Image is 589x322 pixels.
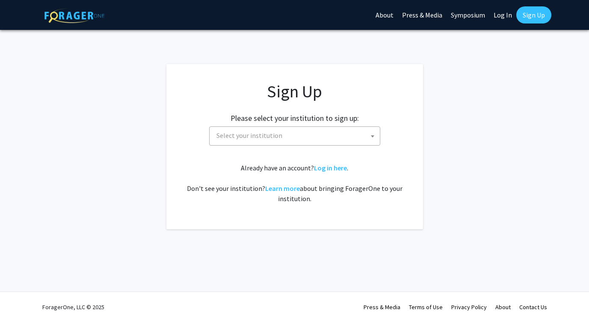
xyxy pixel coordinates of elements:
span: Select your institution [213,127,380,144]
span: Select your institution [216,131,282,140]
a: Learn more about bringing ForagerOne to your institution [265,184,300,193]
a: Privacy Policy [451,303,487,311]
a: Press & Media [364,303,400,311]
a: Sign Up [516,6,551,23]
h1: Sign Up [184,81,406,102]
img: ForagerOne Logo [44,8,104,23]
a: Terms of Use [409,303,443,311]
a: Log in here [314,164,347,172]
a: About [495,303,511,311]
span: Select your institution [209,126,380,146]
a: Contact Us [519,303,547,311]
div: ForagerOne, LLC © 2025 [42,292,104,322]
div: Already have an account? . Don't see your institution? about bringing ForagerOne to your institut... [184,163,406,204]
h2: Please select your institution to sign up: [231,114,359,123]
